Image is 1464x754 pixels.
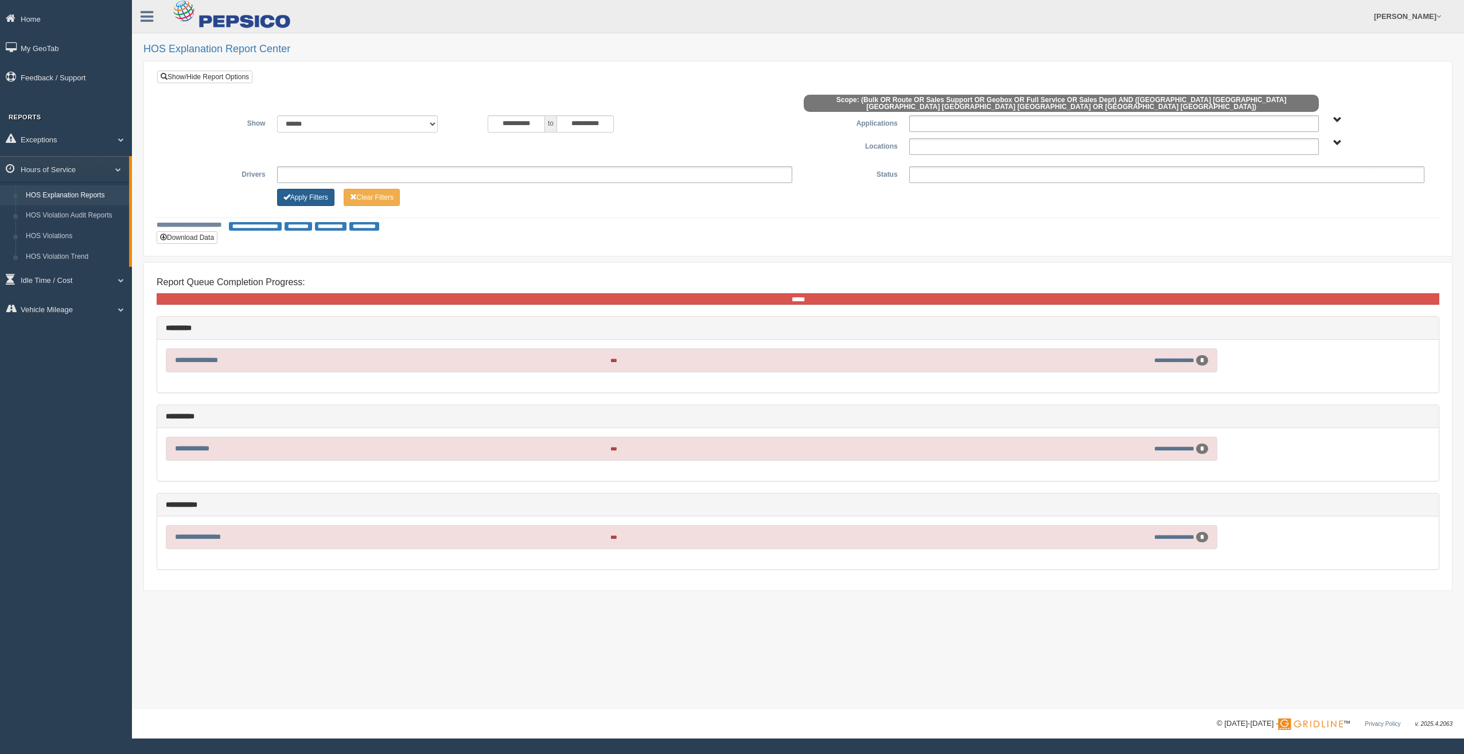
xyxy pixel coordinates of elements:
[21,226,129,247] a: HOS Violations
[798,115,904,129] label: Applications
[1365,721,1400,727] a: Privacy Policy
[157,277,1439,287] h4: Report Queue Completion Progress:
[1415,721,1453,727] span: v. 2025.4.2063
[1278,718,1343,730] img: Gridline
[166,115,271,129] label: Show
[277,189,334,206] button: Change Filter Options
[798,166,904,180] label: Status
[157,231,217,244] button: Download Data
[344,189,400,206] button: Change Filter Options
[798,138,904,152] label: Locations
[21,185,129,206] a: HOS Explanation Reports
[545,115,556,133] span: to
[804,95,1319,112] span: Scope: (Bulk OR Route OR Sales Support OR Geobox OR Full Service OR Sales Dept) AND ([GEOGRAPHIC_...
[157,71,252,83] a: Show/Hide Report Options
[21,247,129,267] a: HOS Violation Trend
[143,44,1453,55] h2: HOS Explanation Report Center
[21,205,129,226] a: HOS Violation Audit Reports
[166,166,271,180] label: Drivers
[1217,718,1453,730] div: © [DATE]-[DATE] - ™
